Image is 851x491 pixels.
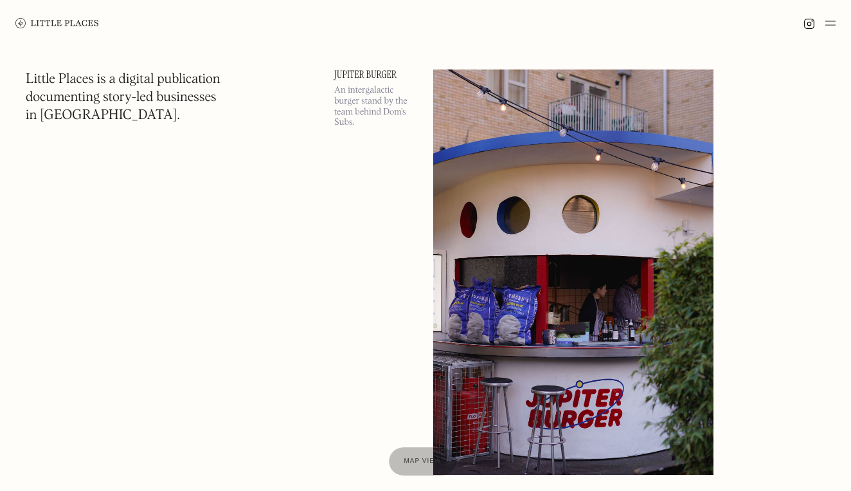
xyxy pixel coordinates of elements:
a: Map view [389,447,457,476]
img: Jupiter Burger [433,69,713,475]
p: An intergalactic burger stand by the team behind Dom's Subs. [334,85,418,128]
a: Jupiter Burger [334,69,418,80]
span: Map view [404,458,442,465]
h1: Little Places is a digital publication documenting story-led businesses in [GEOGRAPHIC_DATA]. [26,71,220,125]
